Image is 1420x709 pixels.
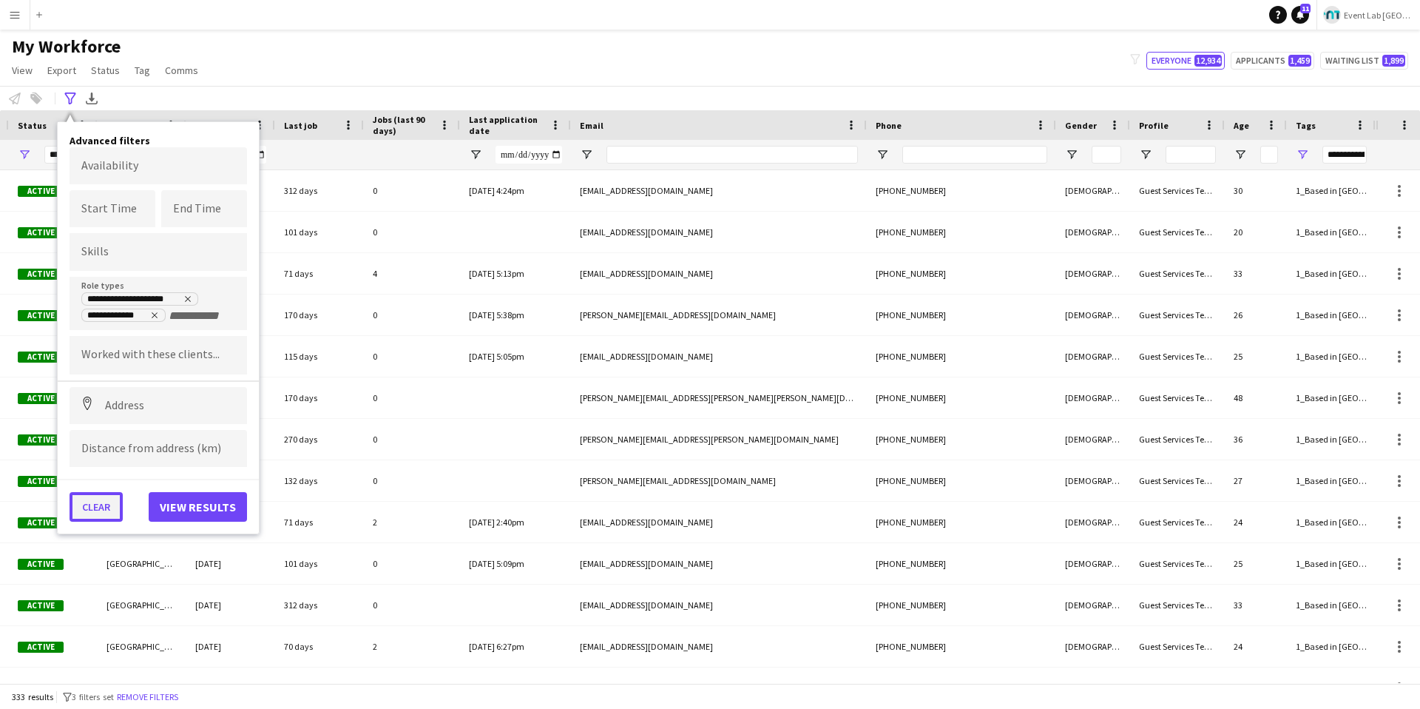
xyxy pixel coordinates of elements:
[1287,295,1376,335] div: 1_Based in [GEOGRAPHIC_DATA], 2_English Level = 2/3 Good
[1056,377,1130,418] div: [DEMOGRAPHIC_DATA]
[867,295,1056,335] div: [PHONE_NUMBER]
[159,61,204,80] a: Comms
[186,543,275,584] div: [DATE]
[867,460,1056,501] div: [PHONE_NUMBER]
[460,170,571,211] div: [DATE] 4:24pm
[18,310,64,321] span: Active
[275,212,364,252] div: 101 days
[1225,253,1287,294] div: 33
[275,668,364,708] div: 269 days
[85,61,126,80] a: Status
[12,64,33,77] span: View
[373,114,433,136] span: Jobs (last 90 days)
[460,295,571,335] div: [DATE] 5:38pm
[364,460,460,501] div: 0
[1296,148,1309,161] button: Open Filter Menu
[275,336,364,377] div: 115 days
[867,543,1056,584] div: [PHONE_NUMBER]
[18,434,64,446] span: Active
[18,269,64,280] span: Active
[1320,52,1408,70] button: Waiting list1,899
[1260,146,1278,164] input: Age Filter Input
[364,377,460,418] div: 0
[1231,52,1314,70] button: Applicants1,459
[149,492,247,522] button: View results
[1225,626,1287,667] div: 24
[18,517,64,528] span: Active
[1146,52,1225,70] button: Everyone12,934
[135,64,150,77] span: Tag
[81,245,235,258] input: Type to search skills...
[580,120,603,131] span: Email
[571,170,867,211] div: [EMAIL_ADDRESS][DOMAIN_NAME]
[87,295,192,306] div: Host/Hostess - Senior
[571,377,867,418] div: [PERSON_NAME][EMAIL_ADDRESS][PERSON_NAME][PERSON_NAME][DOMAIN_NAME]
[867,502,1056,542] div: [PHONE_NUMBER]
[81,349,235,362] input: Type to search clients...
[1225,460,1287,501] div: 27
[1056,253,1130,294] div: [DEMOGRAPHIC_DATA]
[867,212,1056,252] div: [PHONE_NUMBER]
[1130,170,1225,211] div: Guest Services Team
[571,543,867,584] div: [EMAIL_ADDRESS][DOMAIN_NAME]
[1065,120,1097,131] span: Gender
[1056,212,1130,252] div: [DEMOGRAPHIC_DATA]
[571,253,867,294] div: [EMAIL_ADDRESS][DOMAIN_NAME]
[1288,55,1311,67] span: 1,459
[867,253,1056,294] div: [PHONE_NUMBER]
[1056,543,1130,584] div: [DEMOGRAPHIC_DATA]
[571,419,867,460] div: [PERSON_NAME][EMAIL_ADDRESS][PERSON_NAME][DOMAIN_NAME]
[195,120,224,131] span: Joined
[571,336,867,377] div: [EMAIL_ADDRESS][DOMAIN_NAME]
[147,311,159,323] delete-icon: Remove tag
[1130,336,1225,377] div: Guest Services Team
[364,668,460,708] div: 0
[98,668,186,708] div: [GEOGRAPHIC_DATA]
[1130,295,1225,335] div: Guest Services Team
[1225,585,1287,625] div: 33
[1139,148,1152,161] button: Open Filter Menu
[469,114,544,136] span: Last application date
[180,295,192,306] delete-icon: Remove tag
[364,543,460,584] div: 0
[867,668,1056,708] div: [PHONE_NUMBER]
[876,120,902,131] span: Phone
[1225,170,1287,211] div: 30
[106,120,124,131] span: City
[91,64,120,77] span: Status
[1130,585,1225,625] div: Guest Services Team
[87,311,159,323] div: Host/ Hostess
[571,212,867,252] div: [EMAIL_ADDRESS][DOMAIN_NAME]
[186,626,275,667] div: [DATE]
[47,64,76,77] span: Export
[275,626,364,667] div: 70 days
[18,120,47,131] span: Status
[1130,626,1225,667] div: Guest Services Team
[1225,502,1287,542] div: 24
[867,585,1056,625] div: [PHONE_NUMBER]
[275,170,364,211] div: 312 days
[275,377,364,418] div: 170 days
[867,336,1056,377] div: [PHONE_NUMBER]
[41,61,82,80] a: Export
[1344,10,1414,21] span: Event Lab [GEOGRAPHIC_DATA]
[1225,419,1287,460] div: 36
[275,460,364,501] div: 132 days
[1287,170,1376,211] div: 1_Based in [GEOGRAPHIC_DATA], 2_English Level = 2/3 Good
[83,90,101,107] app-action-btn: Export XLSX
[18,559,64,570] span: Active
[1056,336,1130,377] div: [DEMOGRAPHIC_DATA]
[275,295,364,335] div: 170 days
[867,419,1056,460] div: [PHONE_NUMBER]
[460,543,571,584] div: [DATE] 5:09pm
[18,393,64,404] span: Active
[460,336,571,377] div: [DATE] 5:05pm
[902,146,1047,164] input: Phone Filter Input
[114,689,181,705] button: Remove filters
[867,170,1056,211] div: [PHONE_NUMBER]
[1287,253,1376,294] div: 1_Based in [GEOGRAPHIC_DATA], 2_English Level = 3/3 Excellent, [GEOGRAPHIC_DATA] - Senior Host/Ho...
[580,148,593,161] button: Open Filter Menu
[1225,543,1287,584] div: 25
[18,600,64,611] span: Active
[571,502,867,542] div: [EMAIL_ADDRESS][DOMAIN_NAME]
